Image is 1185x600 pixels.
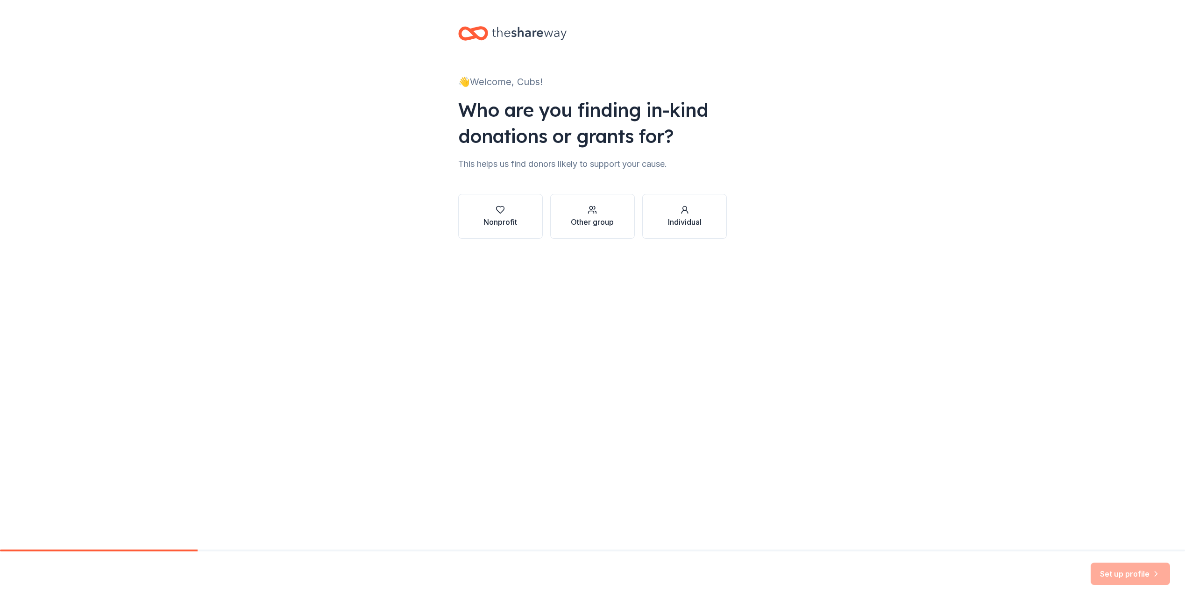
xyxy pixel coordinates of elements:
[642,194,727,239] button: Individual
[550,194,635,239] button: Other group
[458,97,727,149] div: Who are you finding in-kind donations or grants for?
[668,216,702,228] div: Individual
[458,157,727,171] div: This helps us find donors likely to support your cause.
[458,194,543,239] button: Nonprofit
[571,216,614,228] div: Other group
[458,74,727,89] div: 👋 Welcome, Cubs!
[483,216,517,228] div: Nonprofit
